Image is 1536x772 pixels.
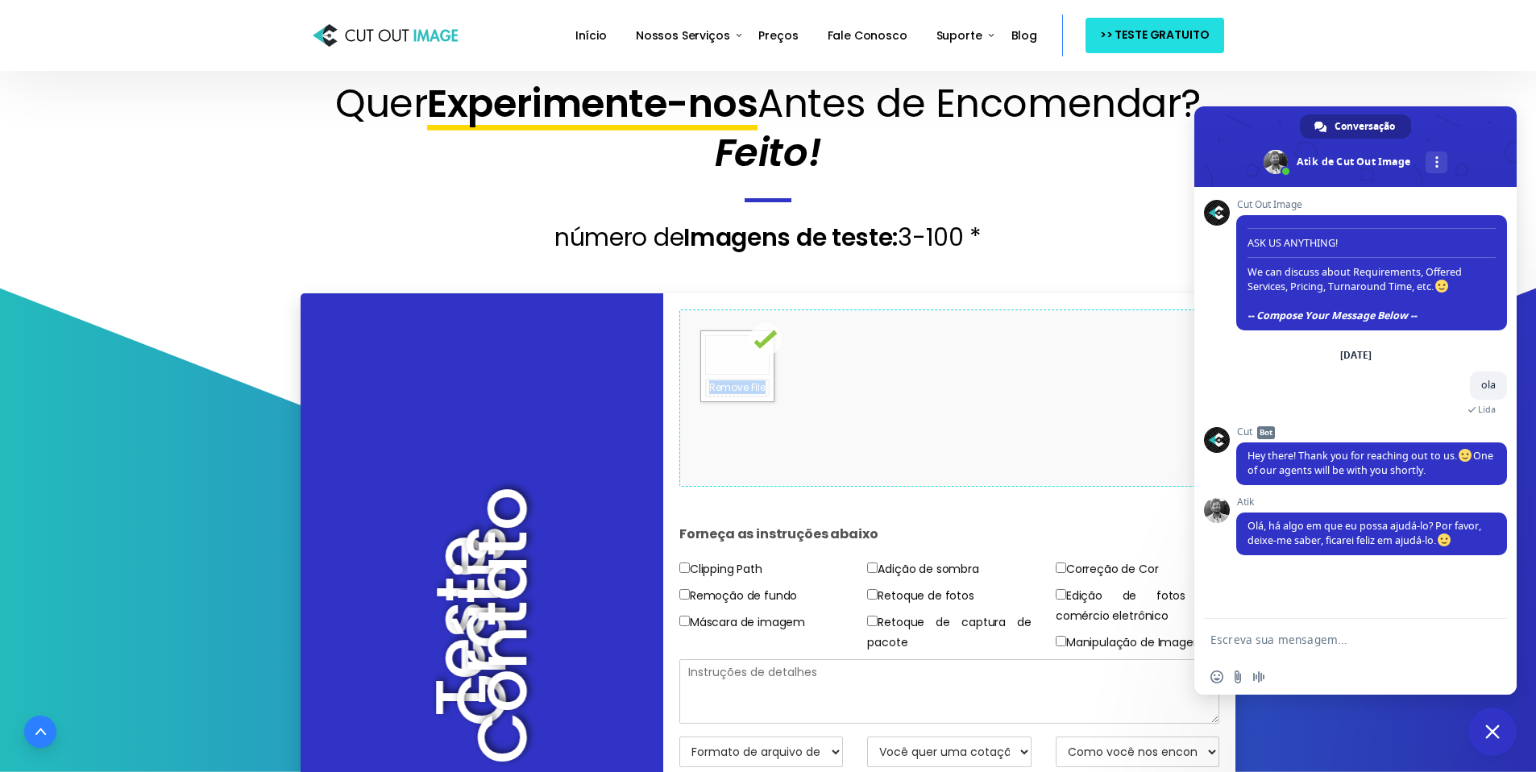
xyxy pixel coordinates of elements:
span: Cut Out Image [1236,199,1507,210]
div: Mais canais [1426,151,1447,173]
input: Remoção de fundo [679,589,690,600]
div: Bate-papo [1468,708,1517,756]
a: Início [569,18,613,54]
input: Adição de sombra [867,562,878,573]
span: Enviar um arquivo [1231,670,1244,683]
span: Quer [335,77,427,131]
label: Adição de sombra [867,559,978,579]
input: Clipping Path [679,562,690,573]
a: Ir para o início [24,716,56,748]
span: número de [554,220,683,255]
span: Suporte [936,27,982,44]
a: Remove File [705,379,770,397]
div: Conversação [1300,114,1411,139]
label: Retoque de captura de pacote [867,612,1032,653]
textarea: Escreva sua mensagem... [1210,633,1465,647]
label: Clipping Path [679,559,762,579]
span: Mensagem de áudio [1252,670,1265,683]
span: Inserir um emoticon [1210,670,1223,683]
label: Remoção de fundo [679,586,797,606]
span: >> TESTE GRATUITO [1100,25,1210,45]
input: Máscara de imagem [679,616,690,626]
label: Retoque de fotos [867,586,973,606]
span: ASK US ANYTHING! We can discuss about Requirements, Offered Services, Pricing, Turnaround Time, etc. [1247,222,1496,322]
input: Edição de fotos de comércio eletrônico [1056,589,1066,600]
span: Fale Conosco [828,27,907,44]
input: Retoque de captura de pacote [867,616,878,626]
div: [DATE] [1340,351,1372,360]
a: Fale Conosco [821,18,914,54]
label: Correção de Cor [1056,559,1159,579]
span: Hey there! Thank you for reaching out to us. One of our agents will be with you shortly. [1247,449,1493,477]
span: Nossos Serviços [636,27,730,44]
span: Lida [1478,404,1496,415]
span: Blog [1011,27,1037,44]
span: Preços [758,27,798,44]
a: >> TESTE GRATUITO [1086,18,1224,52]
input: Manipulação de Imagem [1056,636,1066,646]
span: Bot [1257,426,1275,439]
span: Atik [1236,496,1507,508]
a: Preços [752,18,804,54]
span: -- Compose Your Message Below -- [1247,309,1417,322]
label: Máscara de imagem [679,612,805,633]
a: Suporte [930,18,989,54]
input: Correção de Cor [1056,562,1066,573]
span: 3-100 * [898,220,982,255]
span: Imagens de teste: [683,220,898,255]
input: Retoque de fotos [867,589,878,600]
span: Antes de Encomendar? [758,77,1200,131]
label: Manipulação de Imagem [1056,633,1206,653]
span: Início [575,27,607,44]
span: Conversação [1335,114,1395,139]
span: Experimente-nos [427,77,758,131]
a: Nossos Serviços [629,18,737,54]
span: Cut [1236,426,1507,438]
span: Feito! [715,126,821,180]
img: Cut Out Image [313,20,458,51]
a: Blog [1005,18,1044,54]
h4: Forneça as instruções abaixo [679,510,1220,558]
span: Olá, há algo em que eu possa ajudá-lo? Por favor, deixe-me saber, ficarei feliz em ajudá-lo. [1247,519,1481,547]
label: Edição de fotos de comércio eletrônico [1056,586,1220,626]
span: ola [1481,378,1496,392]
